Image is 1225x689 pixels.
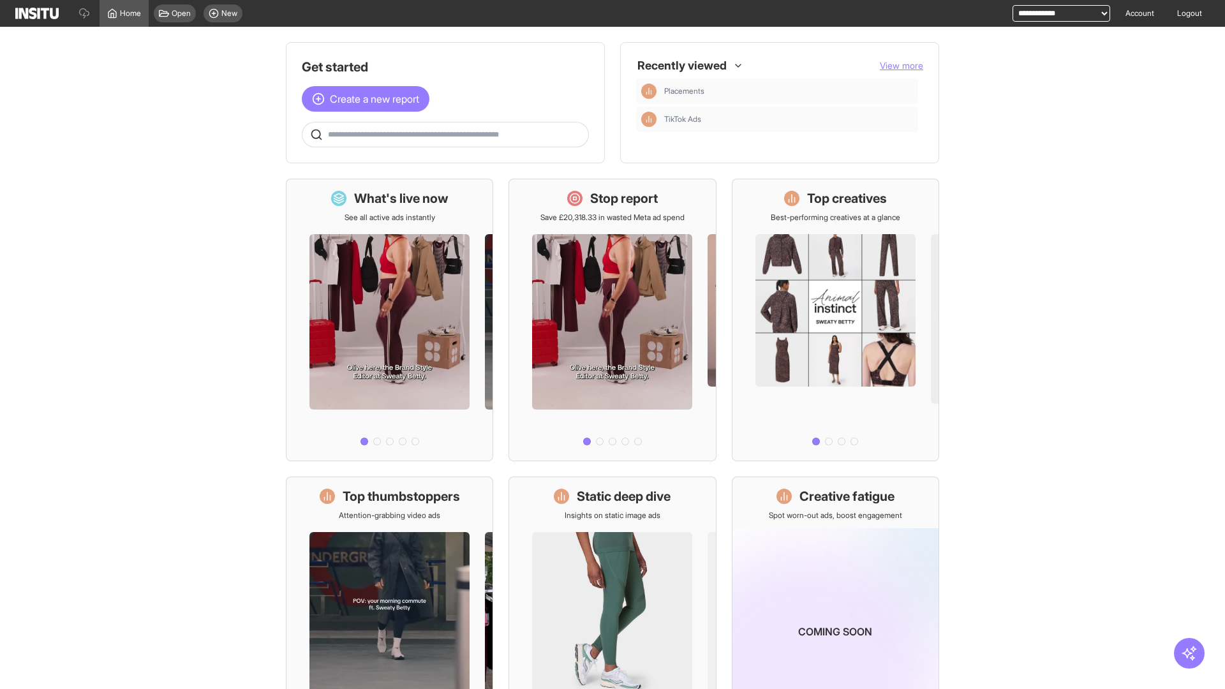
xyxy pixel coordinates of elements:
[540,212,685,223] p: Save £20,318.33 in wasted Meta ad spend
[343,487,460,505] h1: Top thumbstoppers
[664,86,913,96] span: Placements
[577,487,671,505] h1: Static deep dive
[880,60,923,71] span: View more
[509,179,716,461] a: Stop reportSave £20,318.33 in wasted Meta ad spend
[664,114,701,124] span: TikTok Ads
[339,510,440,521] p: Attention-grabbing video ads
[120,8,141,19] span: Home
[302,58,589,76] h1: Get started
[172,8,191,19] span: Open
[221,8,237,19] span: New
[15,8,59,19] img: Logo
[641,84,657,99] div: Insights
[354,189,449,207] h1: What's live now
[880,59,923,72] button: View more
[732,179,939,461] a: Top creativesBest-performing creatives at a glance
[807,189,887,207] h1: Top creatives
[664,86,704,96] span: Placements
[330,91,419,107] span: Create a new report
[345,212,435,223] p: See all active ads instantly
[286,179,493,461] a: What's live nowSee all active ads instantly
[302,86,429,112] button: Create a new report
[641,112,657,127] div: Insights
[664,114,913,124] span: TikTok Ads
[565,510,660,521] p: Insights on static image ads
[771,212,900,223] p: Best-performing creatives at a glance
[590,189,658,207] h1: Stop report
